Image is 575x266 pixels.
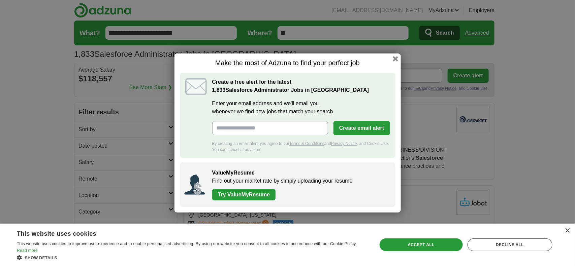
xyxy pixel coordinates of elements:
span: 1,833 [212,86,226,94]
a: Terms & Conditions [289,141,324,146]
div: By creating an email alert, you agree to our and , and Cookie Use. You can cancel at any time. [212,141,390,153]
div: Close [565,228,570,233]
p: Find out your market rate by simply uploading your resume [212,177,389,185]
h2: Create a free alert for the latest [212,78,390,94]
a: Privacy Notice [331,141,357,146]
div: This website uses cookies [17,228,350,238]
div: Accept all [380,238,463,251]
div: Show details [17,254,366,261]
h2: ValueMyResume [212,169,389,177]
h1: Make the most of Adzuna to find your perfect job [180,59,395,67]
a: Read more, opens a new window [17,248,38,253]
label: Enter your email address and we'll email you whenever we find new jobs that match your search. [212,100,390,116]
button: Create email alert [333,121,390,135]
img: icon_email.svg [185,78,207,95]
strong: Salesforce Administrator Jobs in [GEOGRAPHIC_DATA] [212,87,369,93]
a: Try ValueMyResume [212,189,276,200]
div: Decline all [468,238,552,251]
span: Show details [25,256,57,260]
span: This website uses cookies to improve user experience and to enable personalised advertising. By u... [17,241,357,246]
